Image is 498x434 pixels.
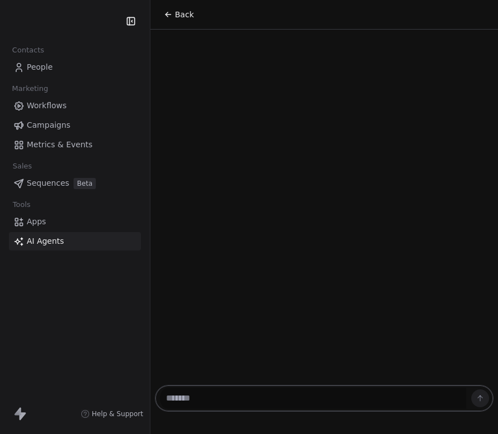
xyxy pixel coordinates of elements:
[27,235,64,247] span: AI Agents
[9,97,141,115] a: Workflows
[92,409,143,418] span: Help & Support
[27,177,69,189] span: Sequences
[27,139,92,151] span: Metrics & Events
[9,58,141,76] a: People
[7,80,53,97] span: Marketing
[9,174,141,192] a: SequencesBeta
[9,213,141,231] a: Apps
[7,42,49,59] span: Contacts
[81,409,143,418] a: Help & Support
[27,61,53,73] span: People
[9,232,141,250] a: AI Agents
[9,136,141,154] a: Metrics & Events
[9,116,141,134] a: Campaigns
[8,158,37,175] span: Sales
[27,100,67,112] span: Workflows
[8,196,35,213] span: Tools
[74,178,96,189] span: Beta
[175,9,194,20] span: Back
[27,216,46,228] span: Apps
[27,119,70,131] span: Campaigns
